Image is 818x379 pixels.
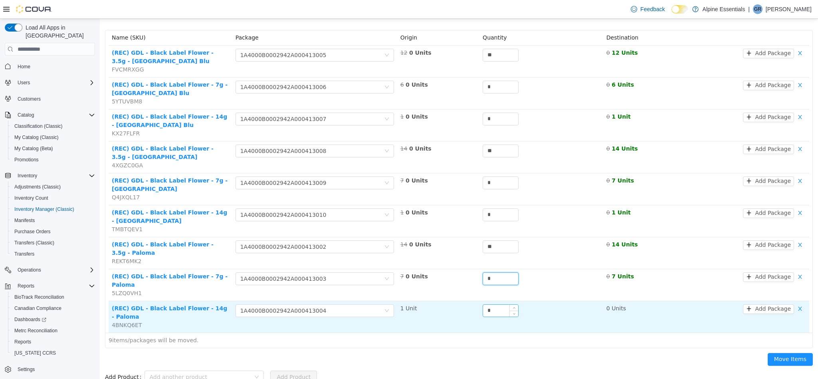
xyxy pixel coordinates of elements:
button: icon: plusAdd Package [643,126,694,135]
span: Transfers (Classic) [11,238,95,248]
span: Purchase Orders [11,227,95,236]
span: Reports [14,281,95,291]
del: 0 [507,159,510,165]
div: 1A4000B0002942A000413006 [141,62,227,74]
button: Purchase Orders [8,226,98,237]
button: My Catalog (Classic) [8,132,98,143]
p: | [748,4,750,14]
del: 0 [507,222,510,229]
div: 1A4000B0002942A000413008 [141,126,227,138]
span: 4BNKQ6ET [12,303,42,310]
del: 1 [301,95,304,101]
button: icon: plusAdd Package [643,190,694,199]
span: Inventory Count [11,193,95,203]
i: icon: down [413,294,416,296]
strong: 0 Units [309,222,332,229]
a: Customers [14,94,44,104]
strong: 14 Units [512,127,538,133]
a: (REC) GDL - Black Label Flower - 14g - Paloma [12,286,127,301]
strong: 0 Units [309,31,332,37]
i: icon: up [413,288,416,291]
a: Inventory Manager (Classic) [11,204,77,214]
span: FVCMRXGG [12,48,44,54]
a: Metrc Reconciliation [11,326,61,335]
a: Feedback [628,1,668,17]
strong: 7 Units [512,254,534,261]
span: Feedback [640,5,665,13]
span: Reports [11,337,95,347]
button: Transfers (Classic) [8,237,98,248]
div: 1A4000B0002942A000413010 [141,190,227,202]
button: Users [2,77,98,88]
img: Cova [16,5,52,13]
button: icon: close [694,222,706,231]
button: Reports [2,280,98,292]
span: Inventory [14,171,95,181]
button: icon: plusAdd Package [643,222,694,231]
strong: 6 Units [512,63,534,69]
a: (REC) GDL - Black Label Flower - 7g - [GEOGRAPHIC_DATA] Blu [12,63,128,77]
span: Promotions [14,157,39,163]
span: Home [14,61,95,71]
span: Manifests [14,217,35,224]
a: (REC) GDL - Black Label Flower - 14g - [GEOGRAPHIC_DATA] [12,190,127,205]
span: Dashboards [11,315,95,324]
button: Users [14,78,33,87]
a: (REC) GDL - Black Label Flower - 3.5g - Paloma [12,222,114,237]
span: Operations [18,267,41,273]
span: Package [136,16,159,22]
span: Transfers (Classic) [14,240,54,246]
button: icon: plusAdd Package [643,62,694,71]
div: 1A4000B0002942A000413003 [141,254,227,266]
span: Reports [14,339,31,345]
span: Name (SKU) [12,16,46,22]
strong: 1 Unit [512,95,531,101]
button: Move Items [668,334,713,347]
button: Operations [2,264,98,276]
button: icon: close [694,62,706,71]
span: Settings [14,364,95,374]
button: icon: plusAdd Package [643,158,694,167]
span: Decrease Value [410,292,418,298]
span: Catalog [14,110,95,120]
span: Promotions [11,155,95,165]
span: Manifests [11,216,95,225]
a: Purchase Orders [11,227,54,236]
button: Catalog [14,110,37,120]
span: GR [754,4,761,14]
button: Manifests [8,215,98,226]
button: [US_STATE] CCRS [8,347,98,359]
a: Adjustments (Classic) [11,182,64,192]
button: Promotions [8,154,98,165]
del: 0 [507,95,510,101]
button: icon: plusAdd Package [643,30,694,40]
strong: 12 Units [512,31,538,37]
i: icon: down [154,356,159,361]
button: Customers [2,93,98,105]
button: Home [2,60,98,72]
a: BioTrack Reconciliation [11,292,67,302]
label: Add Product [5,355,45,361]
strong: 0 Units [306,254,328,261]
span: Inventory Manager (Classic) [14,206,74,212]
a: Promotions [11,155,42,165]
span: KX27FLFR [12,111,40,118]
a: [US_STATE] CCRS [11,348,59,358]
a: (REC) GDL - Black Label Flower - 3.5g - [GEOGRAPHIC_DATA] [12,127,114,141]
button: Inventory [14,171,40,181]
strong: 0 Units [309,127,332,133]
del: 0 [507,254,510,261]
a: (REC) GDL - Black Label Flower - 7g - Paloma [12,254,128,269]
button: icon: plusAdd Package [643,94,694,103]
button: icon: close [694,30,706,40]
span: My Catalog (Beta) [14,145,53,152]
input: Dark Mode [671,5,688,14]
span: Users [18,79,30,86]
span: Origin [301,16,317,22]
span: Metrc Reconciliation [11,326,95,335]
span: 4XGZC0GA [12,143,43,150]
button: Inventory Count [8,192,98,204]
button: My Catalog (Beta) [8,143,98,154]
div: Add another product [50,354,151,362]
